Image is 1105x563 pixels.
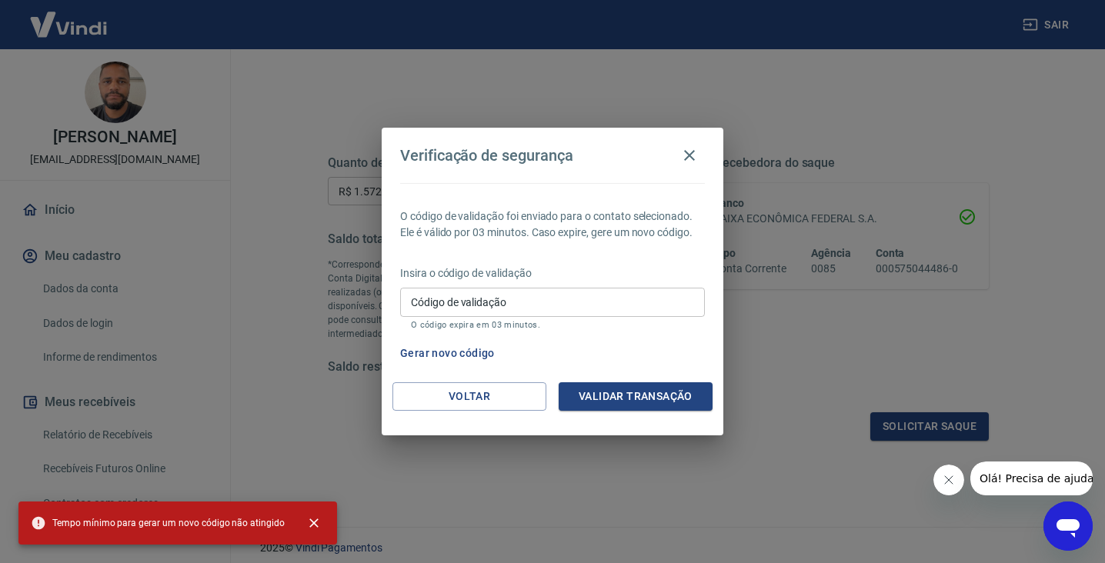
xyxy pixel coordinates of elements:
span: Tempo mínimo para gerar um novo código não atingido [31,515,285,531]
p: O código de validação foi enviado para o contato selecionado. Ele é válido por 03 minutos. Caso e... [400,208,705,241]
button: Gerar novo código [394,339,501,368]
button: Validar transação [559,382,713,411]
iframe: Fechar mensagem [933,465,964,495]
button: close [297,506,331,540]
button: Voltar [392,382,546,411]
span: Olá! Precisa de ajuda? [9,11,129,23]
p: O código expira em 03 minutos. [411,320,694,330]
iframe: Botão para abrir a janela de mensagens [1043,501,1093,551]
h4: Verificação de segurança [400,146,573,165]
iframe: Mensagem da empresa [970,461,1093,495]
p: Insira o código de validação [400,265,705,281]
